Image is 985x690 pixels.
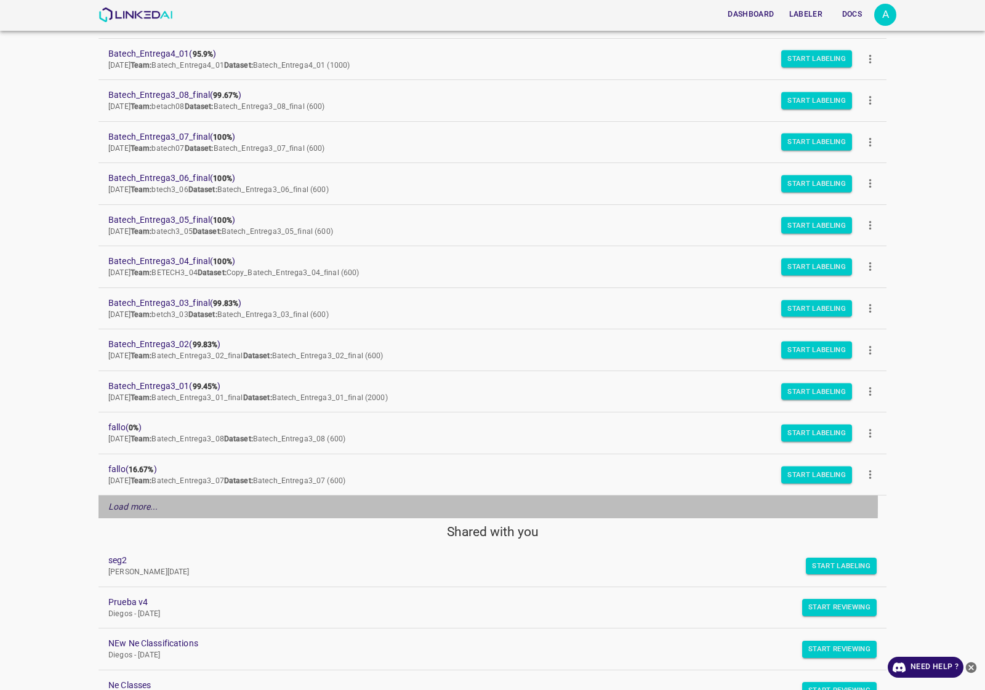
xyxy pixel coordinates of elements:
button: more [856,294,884,322]
button: Start Labeling [781,259,852,276]
b: Team: [131,268,152,277]
b: 95.9% [193,50,214,58]
span: [DATE] betach08 Batech_Entrega3_08_final (600) [108,102,325,111]
span: Batech_Entrega3_05_final ( ) [108,214,857,227]
b: Dataset: [193,227,222,236]
button: close-help [963,657,979,678]
a: Dashboard [720,2,781,27]
b: 100% [213,174,232,183]
p: Diegos - [DATE] [108,650,857,661]
button: more [856,419,884,447]
b: 0% [129,423,139,432]
span: Batech_Entrega3_07_final ( ) [108,130,857,143]
a: Docs [830,2,874,27]
button: more [856,461,884,489]
button: Start Labeling [781,300,852,317]
a: Prueba v4 [108,596,857,609]
a: Batech_Entrega3_06_final(100%)[DATE]Team:btech3_06Dataset:Batech_Entrega3_06_final (600) [98,163,886,204]
b: 16.67% [129,465,154,474]
b: 99.67% [213,91,238,100]
button: Start Reviewing [802,599,877,616]
b: Dataset: [188,185,217,194]
span: [DATE] batech07 Batech_Entrega3_07_final (600) [108,144,325,153]
a: Batech_Entrega3_04_final(100%)[DATE]Team:BETECH3_04Dataset:Copy_Batech_Entrega3_04_final (600) [98,246,886,287]
span: [DATE] betch3_03 Batech_Entrega3_03_final (600) [108,310,329,319]
button: more [856,336,884,364]
b: 99.45% [193,382,218,391]
b: Team: [131,435,152,443]
button: more [856,45,884,73]
a: Batech_Entrega4_01(95.9%)[DATE]Team:Batech_Entrega4_01Dataset:Batech_Entrega4_01 (1000) [98,39,886,80]
a: Batech_Entrega3_03_final(99.83%)[DATE]Team:betch3_03Dataset:Batech_Entrega3_03_final (600) [98,288,886,329]
button: Start Reviewing [802,641,877,658]
button: Docs [832,4,872,25]
button: Start Labeling [781,175,852,192]
span: [DATE] Batech_Entrega3_07 Batech_Entrega3_07 (600) [108,476,345,485]
span: Batech_Entrega3_04_final ( ) [108,255,857,268]
button: Start Labeling [781,50,852,68]
a: Labeler [782,2,830,27]
b: Dataset: [224,61,253,70]
button: more [856,211,884,239]
b: Team: [131,185,152,194]
span: [DATE] Batech_Entrega4_01 Batech_Entrega4_01 (1000) [108,61,350,70]
a: fallo(0%)[DATE]Team:Batech_Entrega3_08Dataset:Batech_Entrega3_08 (600) [98,412,886,454]
b: Team: [131,351,152,360]
b: Team: [131,61,152,70]
button: Start Labeling [781,383,852,400]
button: more [856,378,884,406]
b: Dataset: [224,476,253,485]
b: Team: [131,144,152,153]
button: more [856,253,884,281]
b: Dataset: [243,351,272,360]
span: fallo ( ) [108,463,857,476]
b: Dataset: [188,310,217,319]
button: Start Labeling [781,425,852,442]
img: LinkedAI [98,7,173,22]
b: Team: [131,393,152,402]
a: Batech_Entrega3_02(99.83%)[DATE]Team:Batech_Entrega3_02_finalDataset:Batech_Entrega3_02_final (600) [98,329,886,371]
span: fallo ( ) [108,421,857,434]
div: Load more... [98,495,886,518]
button: Dashboard [723,4,779,25]
b: 99.83% [193,340,218,349]
button: more [856,128,884,156]
button: Start Labeling [781,466,852,483]
button: more [856,87,884,114]
button: Start Labeling [781,217,852,234]
b: 100% [213,257,232,266]
button: more [856,170,884,198]
a: seg2 [108,554,857,567]
a: Batech_Entrega3_08_final(99.67%)[DATE]Team:betach08Dataset:Batech_Entrega3_08_final (600) [98,80,886,121]
a: fallo(16.67%)[DATE]Team:Batech_Entrega3_07Dataset:Batech_Entrega3_07 (600) [98,454,886,495]
h5: Shared with you [98,523,886,540]
a: Batech_Entrega3_07_final(100%)[DATE]Team:batech07Dataset:Batech_Entrega3_07_final (600) [98,122,886,163]
span: Batech_Entrega3_08_final ( ) [108,89,857,102]
span: Batech_Entrega3_02 ( ) [108,338,857,351]
a: Batech_Entrega3_05_final(100%)[DATE]Team:batech3_05Dataset:Batech_Entrega3_05_final (600) [98,205,886,246]
b: Dataset: [243,393,272,402]
span: [DATE] Batech_Entrega3_01_final Batech_Entrega3_01_final (2000) [108,393,388,402]
b: 99.83% [213,299,238,308]
span: Batech_Entrega3_03_final ( ) [108,297,857,310]
button: Open settings [874,4,896,26]
span: [DATE] Batech_Entrega3_02_final Batech_Entrega3_02_final (600) [108,351,384,360]
span: Batech_Entrega4_01 ( ) [108,47,857,60]
b: Dataset: [185,144,214,153]
button: Start Labeling [781,342,852,359]
b: Dataset: [198,268,227,277]
button: Start Labeling [781,134,852,151]
button: Start Labeling [806,558,877,575]
b: Team: [131,102,152,111]
p: Diegos - [DATE] [108,609,857,620]
div: A [874,4,896,26]
b: Team: [131,476,152,485]
span: Batech_Entrega3_06_final ( ) [108,172,857,185]
b: Dataset: [224,435,253,443]
span: [DATE] batech3_05 Batech_Entrega3_05_final (600) [108,227,333,236]
span: [DATE] BETECH3_04 Copy_Batech_Entrega3_04_final (600) [108,268,359,277]
b: Dataset: [185,102,214,111]
span: [DATE] Batech_Entrega3_08 Batech_Entrega3_08 (600) [108,435,345,443]
a: Batech_Entrega3_01(99.45%)[DATE]Team:Batech_Entrega3_01_finalDataset:Batech_Entrega3_01_final (2000) [98,371,886,412]
b: Team: [131,310,152,319]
